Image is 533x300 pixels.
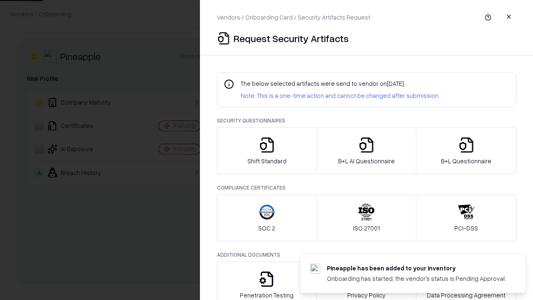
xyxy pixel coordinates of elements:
p: Compliance Certificates [217,184,516,191]
div: Pineapple has been added to your inventory [327,264,506,272]
p: Additional Documents [217,251,516,258]
p: Security Questionnaires [217,117,516,124]
p: Vendors / Onboarding Card / Security Artifacts Request [217,13,370,22]
p: Data Processing Agreement [427,291,506,300]
p: PCI-DSS [454,224,478,232]
p: B+L Questionnaire [441,157,491,165]
p: SOC 2 [258,224,275,232]
p: ISO 27001 [353,224,380,232]
button: B+L Questionnaire [416,127,516,174]
p: Shift Standard [247,157,286,165]
button: SOC 2 [217,195,317,241]
p: B+L AI Questionnaire [338,157,395,165]
button: ISO 27001 [316,195,417,241]
p: The below selected artifacts were send to vendor on [DATE] . [241,79,440,88]
p: Privacy Policy [347,291,386,300]
img: pineappleenergy.com [310,264,320,274]
p: Request Security Artifacts [234,32,349,45]
button: Shift Standard [217,127,317,174]
div: Onboarding has started, the vendor's status is Pending Approval. [327,274,506,283]
button: PCI-DSS [416,195,516,241]
p: Penetration Testing [240,291,294,300]
button: B+L AI Questionnaire [316,127,417,174]
p: Note: This is a one-time action and cannot be changed after submission. [241,91,440,100]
